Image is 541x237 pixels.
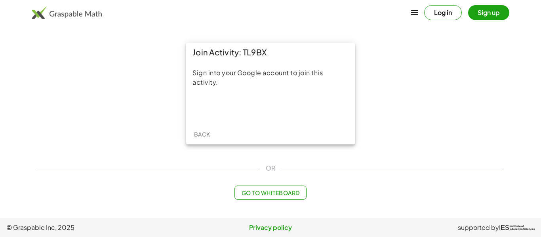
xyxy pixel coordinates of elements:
[234,186,306,200] button: Go to Whiteboard
[510,225,535,231] span: Institute of Education Sciences
[183,223,359,232] a: Privacy policy
[241,189,299,196] span: Go to Whiteboard
[230,99,311,116] iframe: Sign in with Google Button
[499,224,509,231] span: IES
[468,5,509,20] button: Sign up
[424,5,462,20] button: Log in
[266,163,275,173] span: OR
[499,223,535,232] a: IESInstitute ofEducation Sciences
[194,131,210,138] span: Back
[186,43,355,62] div: Join Activity: TL9BX
[192,68,349,87] div: Sign into your Google account to join this activity.
[189,127,215,141] button: Back
[6,223,183,232] span: © Graspable Inc, 2025
[458,223,499,232] span: supported by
